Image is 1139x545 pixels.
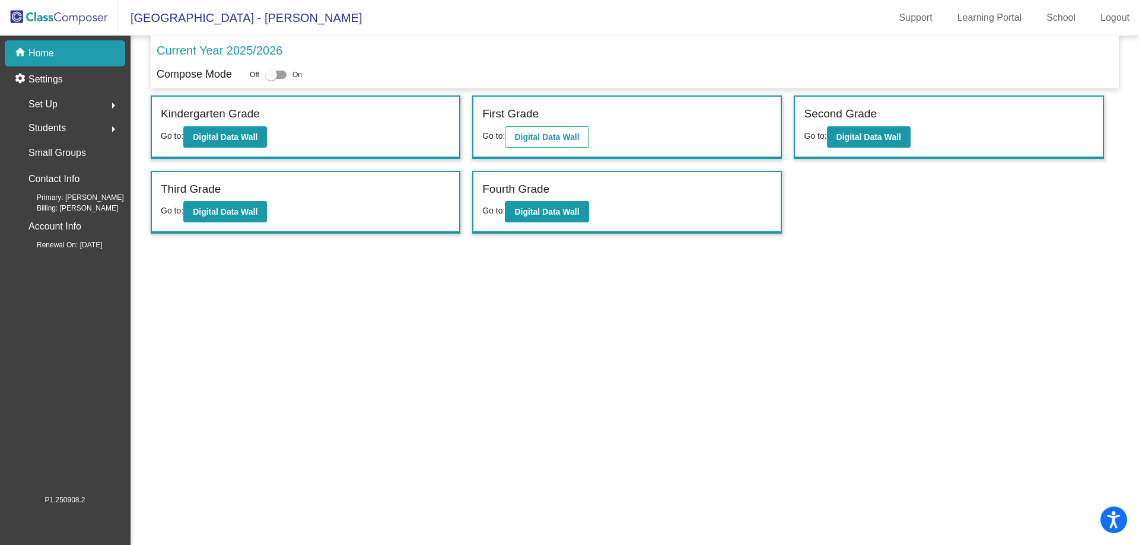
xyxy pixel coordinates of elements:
label: First Grade [482,106,539,123]
button: Digital Data Wall [827,126,911,148]
span: Off [250,69,259,80]
mat-icon: settings [14,72,28,87]
b: Digital Data Wall [836,132,901,142]
p: Contact Info [28,171,79,187]
span: Go to: [161,131,183,141]
button: Digital Data Wall [505,201,588,222]
mat-icon: arrow_right [106,122,120,136]
label: Third Grade [161,181,221,198]
button: Digital Data Wall [183,126,267,148]
p: Home [28,46,54,60]
span: Go to: [482,206,505,215]
label: Second Grade [804,106,877,123]
span: Go to: [161,206,183,215]
span: [GEOGRAPHIC_DATA] - [PERSON_NAME] [119,8,362,27]
button: Digital Data Wall [505,126,588,148]
span: On [292,69,302,80]
a: Support [890,8,942,27]
mat-icon: arrow_right [106,98,120,113]
span: Renewal On: [DATE] [18,240,102,250]
mat-icon: home [14,46,28,60]
label: Kindergarten Grade [161,106,260,123]
button: Digital Data Wall [183,201,267,222]
a: Logout [1091,8,1139,27]
span: Billing: [PERSON_NAME] [18,203,118,213]
p: Compose Mode [157,66,232,82]
span: Go to: [482,131,505,141]
span: Set Up [28,96,58,113]
label: Fourth Grade [482,181,549,198]
b: Digital Data Wall [193,132,257,142]
span: Go to: [804,131,826,141]
p: Settings [28,72,63,87]
p: Small Groups [28,145,86,161]
b: Digital Data Wall [514,207,579,216]
span: Primary: [PERSON_NAME] [18,192,124,203]
a: School [1037,8,1085,27]
p: Current Year 2025/2026 [157,42,282,59]
p: Account Info [28,218,81,235]
a: Learning Portal [948,8,1032,27]
b: Digital Data Wall [193,207,257,216]
b: Digital Data Wall [514,132,579,142]
span: Students [28,120,66,136]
